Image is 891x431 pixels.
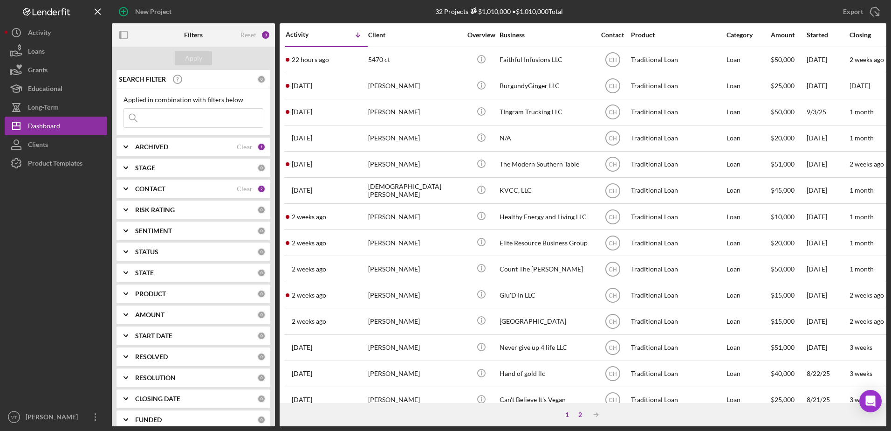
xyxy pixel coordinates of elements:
div: Traditional Loan [631,204,724,229]
div: New Project [135,2,171,21]
text: CH [609,397,617,403]
text: CH [609,161,617,168]
b: CLOSING DATE [135,395,180,403]
time: 2025-09-07 21:10 [292,187,312,194]
button: Product Templates [5,154,107,173]
div: Count The [PERSON_NAME] [500,257,593,281]
span: $50,000 [771,56,795,63]
b: RESOLVED [135,353,168,361]
div: Product [631,31,724,39]
div: Grants [28,61,48,82]
div: BurgundyGinger LLC [500,74,593,98]
div: 0 [257,290,266,298]
span: $51,000 [771,343,795,351]
div: Loan [727,100,770,125]
div: Traditional Loan [631,257,724,281]
a: Loans [5,42,107,61]
div: Traditional Loan [631,100,724,125]
time: 2025-09-16 14:06 [292,56,329,63]
div: 0 [257,164,266,172]
div: Loan [727,48,770,72]
div: Loan [727,257,770,281]
time: 2025-09-08 15:38 [292,160,312,168]
div: Activity [28,23,51,44]
div: [DATE] [807,230,849,255]
div: 1 [257,143,266,151]
time: 2025-09-06 00:27 [292,213,326,221]
b: STATUS [135,248,158,256]
span: $50,000 [771,265,795,273]
div: 0 [257,227,266,235]
div: 0 [257,332,266,340]
div: [DATE] [807,335,849,360]
div: Educational [28,79,62,100]
div: Traditional Loan [631,74,724,98]
div: 2 [574,411,587,418]
a: Activity [5,23,107,42]
time: [DATE] [850,82,870,90]
span: $25,000 [771,396,795,403]
div: Overview [464,31,499,39]
div: Traditional Loan [631,361,724,386]
div: 0 [257,353,266,361]
div: $1,010,000 [468,7,511,15]
time: 2025-09-15 18:49 [292,82,312,90]
div: Loan [727,230,770,255]
div: Applied in combination with filters below [123,96,263,104]
div: Traditional Loan [631,309,724,334]
text: CH [609,266,617,272]
span: $15,000 [771,317,795,325]
b: STAGE [135,164,155,172]
div: 0 [257,206,266,214]
text: CH [609,188,617,194]
text: CH [609,292,617,299]
div: [PERSON_NAME] [368,388,461,412]
div: Clear [237,143,253,151]
time: 2025-09-15 13:57 [292,108,312,116]
a: Grants [5,61,107,79]
a: Educational [5,79,107,98]
div: [PERSON_NAME] [368,126,461,151]
div: [PERSON_NAME] [368,335,461,360]
div: 0 [257,416,266,424]
div: [PERSON_NAME] [368,309,461,334]
b: RESOLUTION [135,374,176,382]
div: [PERSON_NAME] [368,204,461,229]
div: [DATE] [807,48,849,72]
div: 3 [261,30,270,40]
div: Elite Resource Business Group [500,230,593,255]
time: 2025-09-04 18:50 [292,292,326,299]
div: Loan [727,126,770,151]
button: Long-Term [5,98,107,117]
time: 1 month [850,186,874,194]
div: Traditional Loan [631,126,724,151]
time: 2025-09-05 13:42 [292,265,326,273]
text: CH [609,135,617,142]
time: 1 month [850,134,874,142]
time: 2 weeks ago [850,56,884,63]
time: 2025-08-27 16:01 [292,344,312,351]
time: 2025-08-22 15:46 [292,370,312,377]
button: Dashboard [5,117,107,135]
div: 0 [257,311,266,319]
span: $20,000 [771,134,795,142]
text: CH [609,57,617,63]
div: [PERSON_NAME] [368,74,461,98]
button: Export [834,2,886,21]
div: 8/21/25 [807,388,849,412]
text: CH [609,240,617,246]
div: Reset [240,31,256,39]
div: Contact [595,31,630,39]
div: 0 [257,248,266,256]
div: [PERSON_NAME] [368,257,461,281]
div: Category [727,31,770,39]
div: Traditional Loan [631,388,724,412]
b: AMOUNT [135,311,164,319]
text: CH [609,371,617,377]
div: KVCC, LLC [500,178,593,203]
time: 3 weeks [850,369,872,377]
div: 9/3/25 [807,100,849,125]
b: START DATE [135,332,172,340]
div: Client [368,31,461,39]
